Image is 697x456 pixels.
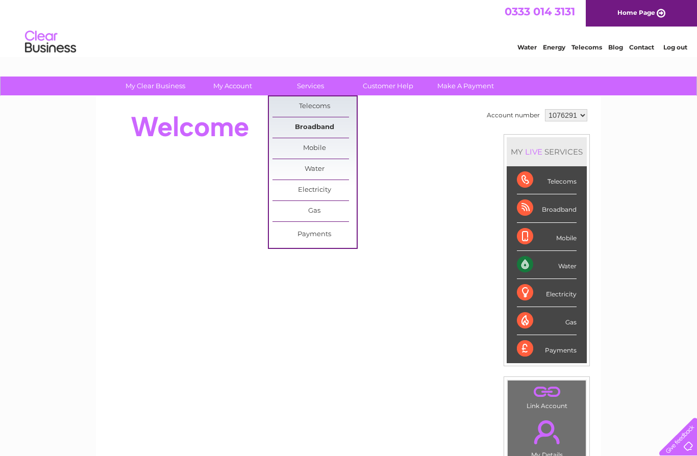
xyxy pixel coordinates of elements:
[346,77,430,95] a: Customer Help
[272,159,357,180] a: Water
[608,43,623,51] a: Blog
[113,77,197,95] a: My Clear Business
[517,194,577,222] div: Broadband
[510,414,583,450] a: .
[272,138,357,159] a: Mobile
[629,43,654,51] a: Contact
[517,43,537,51] a: Water
[507,380,586,412] td: Link Account
[24,27,77,58] img: logo.png
[517,307,577,335] div: Gas
[510,383,583,401] a: .
[543,43,565,51] a: Energy
[424,77,508,95] a: Make A Payment
[272,96,357,117] a: Telecoms
[571,43,602,51] a: Telecoms
[191,77,275,95] a: My Account
[268,77,353,95] a: Services
[517,251,577,279] div: Water
[505,5,575,18] a: 0333 014 3131
[517,335,577,363] div: Payments
[507,137,587,166] div: MY SERVICES
[517,223,577,251] div: Mobile
[272,180,357,200] a: Electricity
[272,117,357,138] a: Broadband
[663,43,687,51] a: Log out
[484,107,542,124] td: Account number
[272,201,357,221] a: Gas
[517,279,577,307] div: Electricity
[108,6,590,49] div: Clear Business is a trading name of Verastar Limited (registered in [GEOGRAPHIC_DATA] No. 3667643...
[272,224,357,245] a: Payments
[523,147,544,157] div: LIVE
[517,166,577,194] div: Telecoms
